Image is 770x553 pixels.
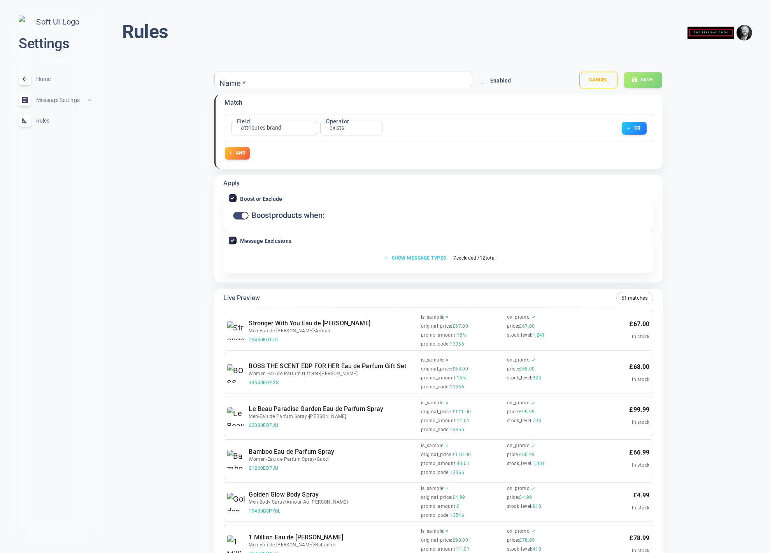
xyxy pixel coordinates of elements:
span: on_promo : [507,486,531,492]
span: promo_amount : [421,461,457,467]
span: £111.00 [453,409,471,415]
span: is_sample : [421,443,445,449]
span: In stock [632,420,649,425]
span: promo_code : [421,427,450,433]
h6: Le Beau Paradise Garden Eau de Parfum Spray [249,404,418,414]
span: on_promo : [507,314,531,320]
span: stock_level : [507,418,533,424]
img: Stronger With You Eau de Toilette Spray [227,321,246,340]
span: 73460EDTJU [249,337,418,343]
span: £78.99 [519,537,535,543]
span: stock_level : [507,375,533,381]
img: Le Beau Paradise Garden Eau de Parfum Spray [227,407,246,426]
span: is_sample : [421,357,445,363]
span: on_promo : [507,357,531,363]
span: price : [507,323,519,329]
span: price : [507,409,519,415]
span: 15% [457,332,466,338]
span: 0 [457,504,460,509]
h2: Settings [19,35,91,53]
span: 796 [533,418,541,424]
p: £ 4.99 [632,490,649,500]
span: price : [507,452,519,458]
span: 15% [457,375,466,381]
h6: Bamboo Eau de Parfum Spray [249,447,418,457]
h6: Live Preview [224,293,260,303]
span: 7 excluded / 12 total [453,255,496,261]
a: Home [6,68,103,90]
span: £4.99 [519,495,532,500]
button: OR [622,122,647,135]
h6: Apply [224,178,240,188]
span: Women-Eau de Parfum Spray • Gucci [249,456,418,462]
span: 13366 [450,341,464,347]
img: BOSS THE SCENT EDP FOR HER Eau de Parfum Gift Set [227,364,246,383]
span: is_sample : [421,528,445,534]
div: exists [325,124,349,132]
span: £68.00 [453,366,468,372]
a: Rules [6,110,103,131]
span: £99.99 [519,409,535,415]
img: theperfumeshop [688,21,734,45]
span: promo_amount : [421,504,457,509]
p: £ 66.99 [629,448,649,458]
span: 34560EDPXS [249,380,418,386]
p: £ 68.00 [629,362,649,372]
button: Show message types [380,252,451,263]
span: original_price : [421,537,453,543]
span: original_price : [421,452,453,458]
span: price : [507,366,519,372]
span: 13366 [450,384,464,390]
span: on_promo : [507,443,531,449]
h1: Rules [122,20,168,44]
h6: Golden Glow Body Spray [249,490,418,500]
span: is_sample : [421,486,445,492]
label: Field [237,117,250,126]
span: £66.99 [519,452,535,458]
span: Men-Eau de [PERSON_NAME] • Armani [249,328,418,334]
span: In stock [632,505,649,511]
span: In stock [632,334,649,339]
span: is_sample : [421,400,445,406]
p: £ 99.99 [629,405,649,415]
span: £67.00 [453,323,468,329]
span: original_price : [421,323,453,329]
span: 13366 [450,427,464,433]
span: promo_code : [421,384,450,390]
span: Message Exclusions [240,238,291,244]
span: Men-Eau de [PERSON_NAME] • Rabanne [249,542,418,548]
span: £67.00 [519,323,535,329]
span: 11.01 [457,546,470,552]
span: 11.01 [457,418,470,424]
span: expand_less [86,97,92,103]
span: 13366 [450,470,464,476]
span: 410 [533,546,541,552]
span: stock_level : [507,461,533,467]
button: AND [225,147,250,160]
p: £ 67.00 [629,319,649,329]
span: stock_level : [507,332,533,338]
span: price : [507,495,519,500]
span: 63080EDPJU [249,423,418,428]
span: 910 [533,504,541,509]
img: Bamboo Eau de Parfum Spray [227,450,246,469]
span: Enabled [490,78,511,83]
span: Women-Eau de Parfum Gift Set • [PERSON_NAME] [249,371,418,377]
span: 13546 [450,513,464,518]
span: Men-Body Spray • Amour Au [PERSON_NAME] [249,499,418,505]
span: original_price : [421,366,453,372]
span: on_promo : [507,528,531,534]
span: Men-Eau de Parfum Spray • [PERSON_NAME] [249,414,418,420]
span: In stock [632,377,649,382]
span: stock_level : [507,546,533,552]
span: on_promo : [507,400,531,406]
span: 61 matches [617,294,653,302]
span: 323 [533,375,541,381]
span: promo_code : [421,470,450,476]
span: £4.99 [453,495,465,500]
h6: 1 Million Eau de [PERSON_NAME] [249,532,418,542]
span: promo_amount : [421,375,457,381]
h6: BOSS THE SCENT EDP FOR HER Eau de Parfum Gift Set [249,361,418,371]
span: Boost or Exclude [240,196,282,202]
h5: Boost products when: [252,210,325,221]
